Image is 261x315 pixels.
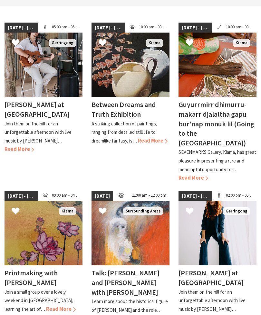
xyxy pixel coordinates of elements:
[49,39,76,47] span: Gerringong
[179,100,254,147] h4: Guyurrmirr dhimurru-makarr djalaltha gapu bur’nap monuk lil (Going to the [GEOGRAPHIC_DATA])
[5,33,82,97] img: Tayvin Martins
[179,289,246,312] p: Join them on the hill for an unforgettable afternoon with live music by [PERSON_NAME]…
[179,268,244,287] h4: [PERSON_NAME] at [GEOGRAPHIC_DATA]
[5,23,82,182] a: [DATE] - [DATE] 05:00 pm - 05:00 pm Tayvin Martins Gerringong [PERSON_NAME] at [GEOGRAPHIC_DATA] ...
[46,306,76,312] span: Read More
[92,121,157,144] p: A striking collection of paintings, ranging from detailed still life to dreamlike fantasy, is…
[92,201,169,265] img: An expressionist painting of a white figure appears in front of an orange and red backdrop
[136,23,169,33] span: 10:00 am - 03:00 pm
[223,191,256,201] span: 02:00 pm - 05:00 pm
[5,191,38,201] span: [DATE] - [DATE]
[92,191,113,201] span: [DATE]
[5,201,26,223] button: Click to Favourite Printmaking with Machteld Hali
[233,39,250,47] span: Kiama
[49,191,82,201] span: 09:00 am - 04:00 pm
[179,201,200,223] button: Click to Favourite Kay Proudlove at Crooked River Estate
[5,289,73,312] p: Join a small group over a lovely weekend in [GEOGRAPHIC_DATA], learning the art of…
[179,191,212,201] span: [DATE] - [DATE]
[49,23,82,33] span: 05:00 pm - 05:00 pm
[59,207,76,215] span: Kiama
[5,100,70,119] h4: [PERSON_NAME] at [GEOGRAPHIC_DATA]
[179,23,256,182] a: [DATE] - [DATE] 10:00 am - 03:00 pm Aboriginal artist Joy Borruwa sitting on the floor painting K...
[92,298,168,313] p: Learn more about the historical figure of [PERSON_NAME] and the role…
[5,23,38,33] span: [DATE] - [DATE]
[92,32,113,54] button: Click to Favourite Between Dreams and Truth Exhibition
[5,146,34,153] span: Read More
[92,100,156,119] h4: Between Dreams and Truth Exhibition
[179,23,212,33] span: [DATE] - [DATE]
[179,201,256,265] img: Kay Proudlove
[138,137,168,144] span: Read More
[92,201,113,223] button: Click to Favourite Talk: Arthur Boyd and St Francis of Assisi with Margaret Pont
[92,23,169,182] a: [DATE] - [DATE] 10:00 am - 03:00 pm Kiama Between Dreams and Truth Exhibition A striking collecti...
[5,32,26,54] button: Click to Favourite Tayvin Martins at Crooked River Estate
[179,33,256,97] img: Aboriginal artist Joy Borruwa sitting on the floor painting
[179,32,200,54] button: Click to Favourite Guyurrmirr dhimurru-makarr djalaltha gapu bur’nap monuk lil (Going to the Sout...
[5,121,72,144] p: Join them on the hill for an unforgettable afternoon with live music by [PERSON_NAME]…
[179,174,208,181] span: Read More
[179,149,256,172] p: SEVENMARKS Gallery, Kiama, has great pleasure in presenting a rare and meaningful opportunity for…
[223,23,256,33] span: 10:00 am - 03:00 pm
[92,23,125,33] span: [DATE] - [DATE]
[5,201,82,265] img: Printmaking
[129,191,169,201] span: 11:00 am - 12:00 pm
[92,268,159,296] h4: Talk: [PERSON_NAME] and [PERSON_NAME] with [PERSON_NAME]
[123,207,163,215] span: Surrounding Areas
[223,207,250,215] span: Gerringong
[5,268,58,287] h4: Printmaking with [PERSON_NAME]
[146,39,163,47] span: Kiama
